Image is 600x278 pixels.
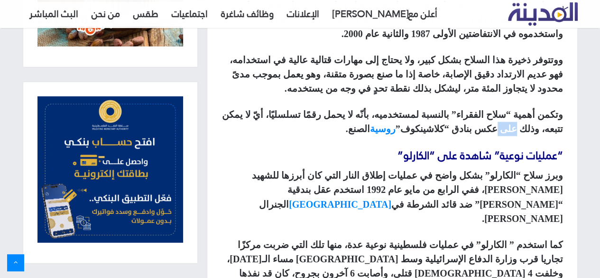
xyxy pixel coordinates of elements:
[252,170,563,195] span: وبرز سلاح “الكارلو” بشكل واضح في عمليات إطلاق النار التي كان أبرزها للشهيد [PERSON_NAME]
[397,145,563,165] span: “عمليات نوعية” شاهدة على “الكارلو”
[289,199,391,209] a: [GEOGRAPHIC_DATA]
[508,3,578,26] a: تلفزيون المدينة
[230,55,563,94] strong: ووتتوفر ذخيرة هذا السلاح بشكل كبير، ولا يحتاج إلى مهارات قتالية عالية في استخدامه، فهو عديم الارت...
[508,2,578,26] img: تلفزيون المدينة
[252,170,563,223] strong: ، ففي الرابع من مايو عام 1992 استخدم عقل بندقية “[PERSON_NAME]” ضد قائد الشرطة في الجنرال [PERSON...
[222,109,563,134] strong: وتكمن أهمية “سلاح الفقراء” بالنسبة لمستخدميه، بأنّه لا يحمل رقمًا تسلسليًا، أيّ لا يمكن تتبعه، وذ...
[370,124,396,134] a: روسية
